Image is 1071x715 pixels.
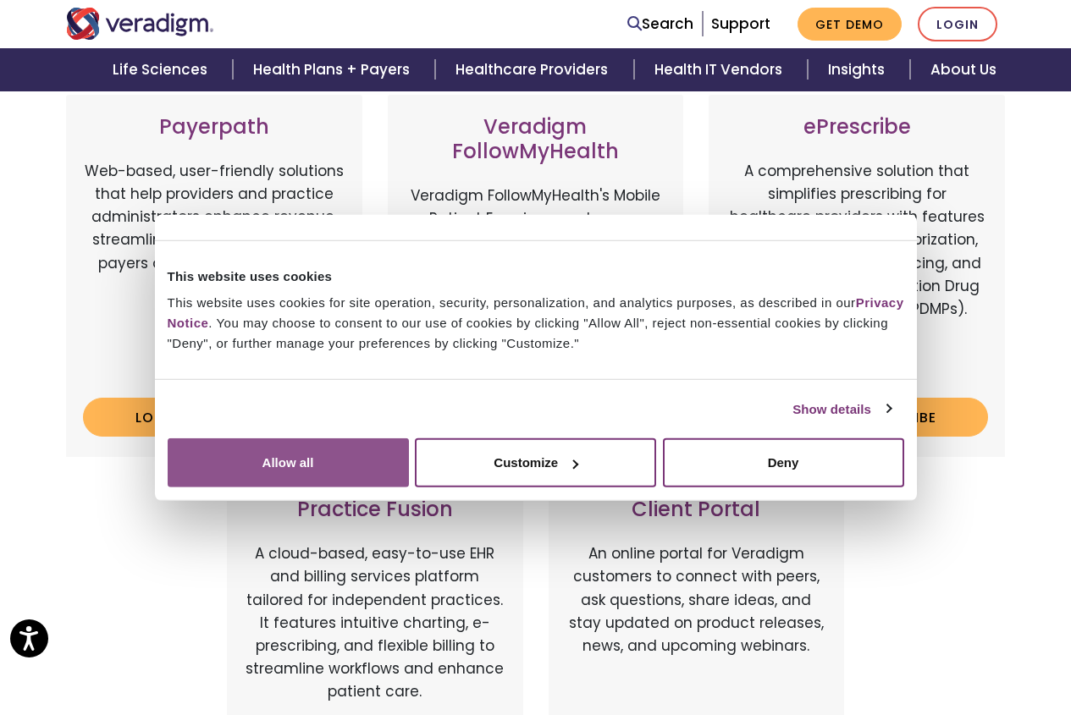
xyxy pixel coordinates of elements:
p: Web-based, user-friendly solutions that help providers and practice administrators enhance revenu... [83,160,345,384]
button: Allow all [168,438,409,487]
a: Show details [792,399,891,419]
a: Support [711,14,770,34]
a: Search [627,13,693,36]
a: About Us [910,48,1017,91]
div: This website uses cookies for site operation, security, personalization, and analytics purposes, ... [168,293,904,354]
a: Health Plans + Payers [233,48,435,91]
h3: Payerpath [83,115,345,140]
h3: ePrescribe [726,115,988,140]
div: This website uses cookies [168,266,904,286]
a: Healthcare Providers [435,48,633,91]
h3: Veradigm FollowMyHealth [405,115,667,164]
img: Veradigm logo [66,8,214,40]
a: Insights [808,48,910,91]
h3: Practice Fusion [244,498,506,522]
a: Privacy Notice [168,295,904,330]
a: Login to Payerpath [83,398,345,437]
a: Life Sciences [92,48,233,91]
p: An online portal for Veradigm customers to connect with peers, ask questions, share ideas, and st... [566,542,828,703]
p: Veradigm FollowMyHealth's Mobile Patient Experience enhances patient access via mobile devices, o... [405,184,667,369]
h3: Client Portal [566,498,828,522]
p: A comprehensive solution that simplifies prescribing for healthcare providers with features like ... [726,160,988,384]
a: Login [918,7,997,41]
button: Customize [415,438,656,487]
a: Get Demo [798,8,902,41]
button: Deny [663,438,904,487]
a: Health IT Vendors [634,48,808,91]
p: A cloud-based, easy-to-use EHR and billing services platform tailored for independent practices. ... [244,542,506,703]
